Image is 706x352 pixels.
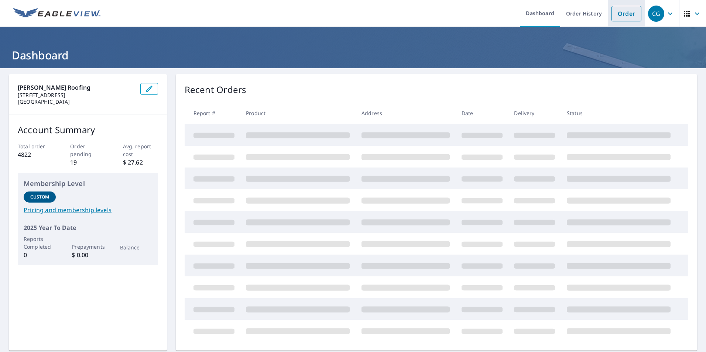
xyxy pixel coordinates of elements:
p: Recent Orders [185,83,247,96]
p: Account Summary [18,123,158,137]
p: Avg. report cost [123,142,158,158]
a: Order [611,6,641,21]
p: 2025 Year To Date [24,223,152,232]
a: Pricing and membership levels [24,206,152,214]
p: Custom [30,194,49,200]
p: [STREET_ADDRESS] [18,92,134,99]
th: Delivery [508,102,561,124]
p: [PERSON_NAME] Roofing [18,83,134,92]
p: 4822 [18,150,53,159]
div: CG [648,6,664,22]
h1: Dashboard [9,48,697,63]
p: $ 0.00 [72,251,104,259]
p: 19 [70,158,105,167]
p: Balance [120,244,152,251]
th: Product [240,102,356,124]
p: 0 [24,251,56,259]
th: Status [561,102,676,124]
p: $ 27.62 [123,158,158,167]
p: Order pending [70,142,105,158]
p: Total order [18,142,53,150]
p: Prepayments [72,243,104,251]
p: Reports Completed [24,235,56,251]
p: Membership Level [24,179,152,189]
th: Report # [185,102,240,124]
th: Address [356,102,456,124]
img: EV Logo [13,8,100,19]
p: [GEOGRAPHIC_DATA] [18,99,134,105]
th: Date [456,102,508,124]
